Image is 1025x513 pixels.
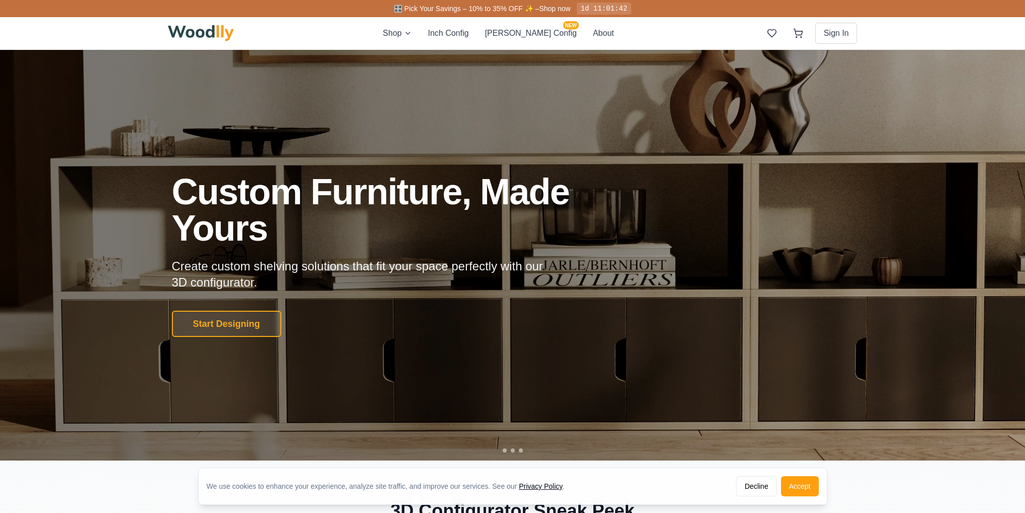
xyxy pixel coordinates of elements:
[207,481,573,491] div: We use cookies to enhance your experience, analyze site traffic, and improve our services. See our .
[485,27,577,39] button: [PERSON_NAME] ConfigNEW
[815,23,858,44] button: Sign In
[781,476,819,496] button: Accept
[736,476,777,496] button: Decline
[563,21,579,29] span: NEW
[383,27,411,39] button: Shop
[539,5,570,13] a: Shop now
[394,5,539,13] span: 🎛️ Pick Your Savings – 10% to 35% OFF ✨ –
[168,25,234,41] img: Woodlly
[172,174,624,246] h1: Custom Furniture, Made Yours
[172,311,281,337] button: Start Designing
[593,27,614,39] button: About
[172,258,559,291] p: Create custom shelving solutions that fit your space perfectly with our 3D configurator.
[519,482,562,490] a: Privacy Policy
[577,3,631,15] div: 1d 11:01:42
[428,27,469,39] button: Inch Config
